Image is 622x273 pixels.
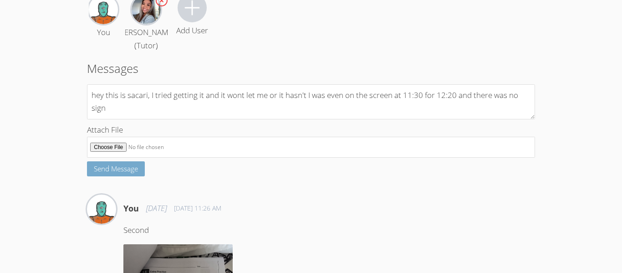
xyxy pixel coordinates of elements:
p: Second [123,224,535,237]
input: Attach File [87,137,535,158]
h2: Messages [87,60,535,77]
button: Send Message [87,161,145,176]
span: [DATE] 11:26 AM [174,204,221,213]
span: Attach File [87,124,123,135]
div: [PERSON_NAME] (Tutor) [117,26,175,52]
div: Add User [176,24,208,37]
img: SACARIANA CHARLEY [87,195,116,224]
div: You [97,26,110,39]
textarea: hey this is sacari, I tried getting it and it wont let me or it hasn't I was even on the screen a... [87,84,535,119]
span: [DATE] [146,202,167,215]
h4: You [123,202,139,215]
span: Send Message [94,164,138,173]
